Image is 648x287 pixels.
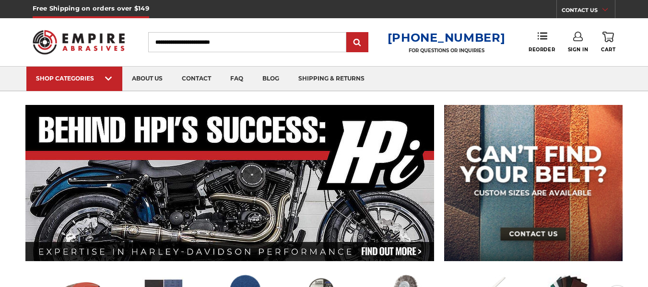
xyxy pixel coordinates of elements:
[601,32,615,53] a: Cart
[388,31,506,45] a: [PHONE_NUMBER]
[529,46,555,53] span: Reorder
[529,32,555,52] a: Reorder
[388,47,506,54] p: FOR QUESTIONS OR INQUIRIES
[172,67,221,91] a: contact
[568,46,589,53] span: Sign In
[444,105,623,261] img: promo banner for custom belts.
[601,46,615,53] span: Cart
[289,67,374,91] a: shipping & returns
[221,67,253,91] a: faq
[25,105,435,261] img: Banner for an interview featuring Horsepower Inc who makes Harley performance upgrades featured o...
[122,67,172,91] a: about us
[36,75,113,82] div: SHOP CATEGORIES
[33,24,125,60] img: Empire Abrasives
[253,67,289,91] a: blog
[562,5,615,18] a: CONTACT US
[348,33,367,52] input: Submit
